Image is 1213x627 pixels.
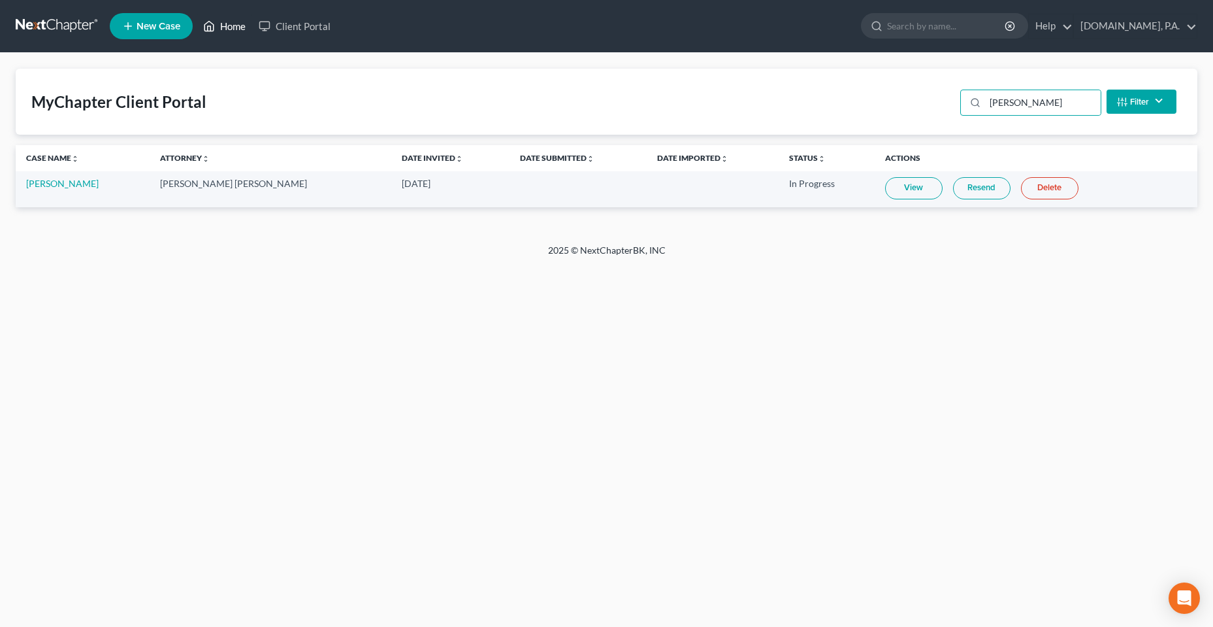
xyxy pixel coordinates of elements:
input: Search... [985,90,1101,115]
a: View [885,177,943,199]
button: Filter [1107,90,1176,114]
div: Open Intercom Messenger [1169,583,1200,614]
a: Client Portal [252,14,337,38]
span: [DATE] [402,178,430,189]
span: New Case [137,22,180,31]
i: unfold_more [202,155,210,163]
td: In Progress [779,171,875,207]
i: unfold_more [818,155,826,163]
a: Case Nameunfold_more [26,153,79,163]
i: unfold_more [587,155,594,163]
th: Actions [875,145,1197,171]
i: unfold_more [720,155,728,163]
a: Date Submittedunfold_more [520,153,594,163]
a: Delete [1021,177,1078,199]
input: Search by name... [887,14,1007,38]
a: Help [1029,14,1073,38]
a: Attorneyunfold_more [160,153,210,163]
a: Date Importedunfold_more [657,153,728,163]
a: Date Invitedunfold_more [402,153,463,163]
td: [PERSON_NAME] [PERSON_NAME] [150,171,391,207]
a: [PERSON_NAME] [26,178,99,189]
i: unfold_more [71,155,79,163]
a: Resend [953,177,1011,199]
a: Statusunfold_more [789,153,826,163]
div: 2025 © NextChapterBK, INC [235,244,979,267]
div: MyChapter Client Portal [31,92,206,112]
a: [DOMAIN_NAME], P.A. [1074,14,1197,38]
i: unfold_more [455,155,463,163]
a: Home [197,14,252,38]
